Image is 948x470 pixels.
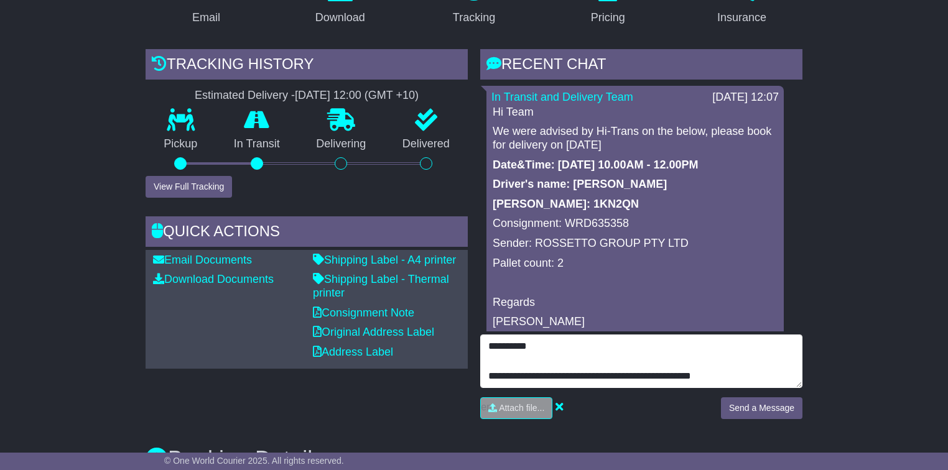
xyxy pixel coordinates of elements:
[216,137,299,151] p: In Transit
[384,137,468,151] p: Delivered
[493,237,778,251] p: Sender: ROSSETTO GROUP PTY LTD
[493,217,778,231] p: Consignment: WRD635358
[313,254,456,266] a: Shipping Label - A4 printer
[493,178,667,190] strong: Driver's name: [PERSON_NAME]
[313,273,449,299] a: Shipping Label - Thermal printer
[493,159,698,171] strong: Date&Time: [DATE] 10.00AM - 12.00PM
[146,137,216,151] p: Pickup
[146,216,468,250] div: Quick Actions
[146,176,232,198] button: View Full Tracking
[493,257,778,270] p: Pallet count: 2
[717,9,766,26] div: Insurance
[295,89,419,103] div: [DATE] 12:00 (GMT +10)
[721,397,802,419] button: Send a Message
[493,296,778,310] p: Regards
[146,49,468,83] div: Tracking history
[493,125,778,152] p: We were advised by Hi-Trans on the below, please book for delivery on [DATE]
[591,9,625,26] div: Pricing
[493,198,639,210] strong: [PERSON_NAME]: 1KN2QN
[153,273,274,285] a: Download Documents
[298,137,384,151] p: Delivering
[313,346,393,358] a: Address Label
[313,306,414,319] a: Consignment Note
[493,315,778,329] p: [PERSON_NAME]
[480,49,802,83] div: RECENT CHAT
[192,9,220,26] div: Email
[313,326,434,338] a: Original Address Label
[153,254,252,266] a: Email Documents
[315,9,365,26] div: Download
[491,91,633,103] a: In Transit and Delivery Team
[146,89,468,103] div: Estimated Delivery -
[453,9,495,26] div: Tracking
[493,106,778,119] p: Hi Team
[164,456,344,466] span: © One World Courier 2025. All rights reserved.
[712,91,779,104] div: [DATE] 12:07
